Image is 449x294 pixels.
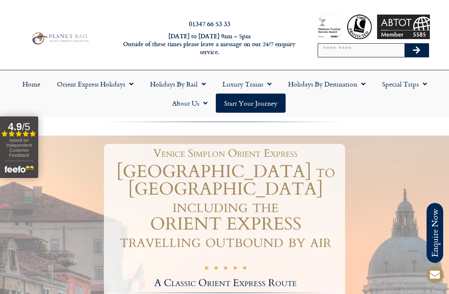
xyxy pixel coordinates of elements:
[204,264,247,273] div: 5/5
[374,74,435,94] a: Special Trips
[214,74,280,94] a: Luxury Trains
[4,74,445,113] nav: Menu
[204,265,209,273] i: ★
[232,265,238,273] i: ★
[106,163,345,250] h1: [GEOGRAPHIC_DATA] to [GEOGRAPHIC_DATA] including the ORIENT EXPRESS travelling outbound by air
[242,265,247,273] i: ★
[216,94,286,113] a: Start your Journey
[14,74,49,94] a: Home
[213,265,219,273] i: ★
[30,31,90,46] img: Planet Rail Train Holidays Logo
[189,19,230,28] a: 01347 66 53 33
[280,74,374,94] a: Holidays by Destination
[405,44,429,57] button: Search
[142,74,214,94] a: Holidays by Rail
[106,278,345,288] h2: A Classic Orient Express Route
[110,148,341,159] h1: Venice Simplon Orient Express
[49,74,142,94] a: Orient Express Holidays
[164,94,216,113] a: About Us
[122,32,297,56] h6: [DATE] to [DATE] 9am – 5pm Outside of these times please leave a message on our 24/7 enquiry serv...
[223,265,228,273] i: ★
